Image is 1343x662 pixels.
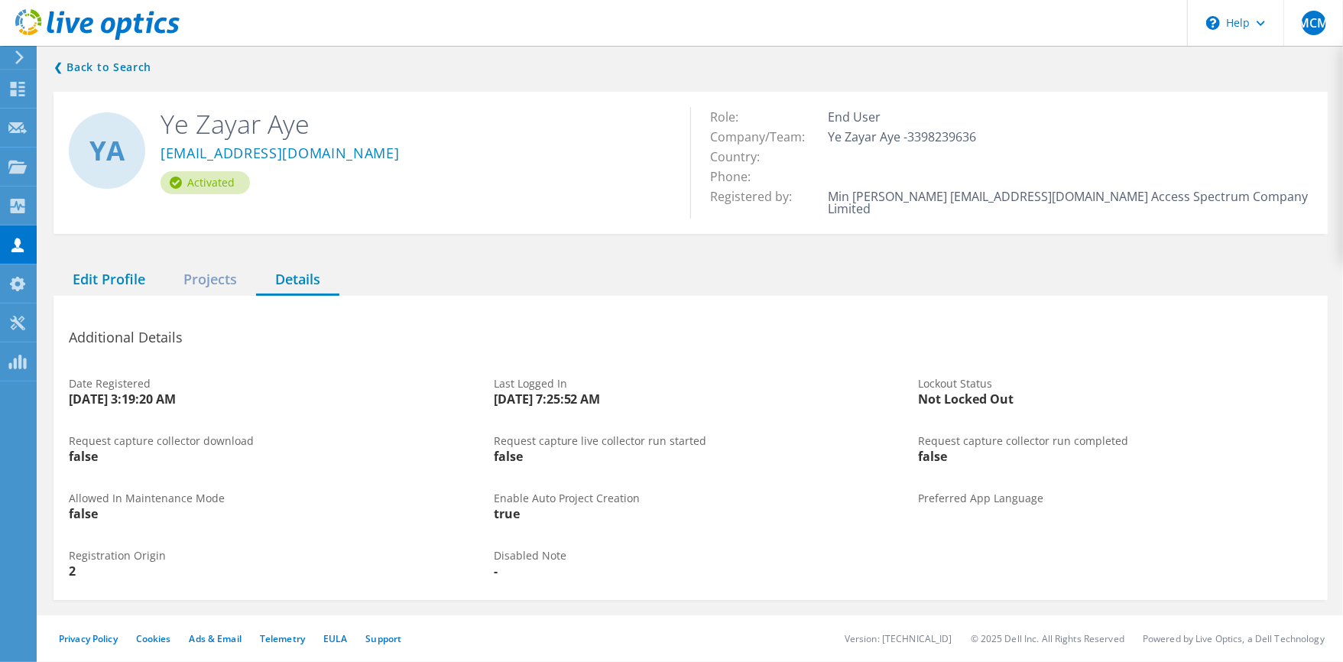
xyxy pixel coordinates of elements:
td: End User [824,107,1312,127]
h2: Ye Zayar Aye [161,107,667,141]
span: Allowed In Maintenance Mode [69,491,225,505]
a: EULA [323,632,347,645]
span: Date Registered [69,376,151,391]
div: Details [256,264,339,296]
span: YA [89,138,125,164]
a: Cookies [136,632,171,645]
span: Request capture collector run completed [918,433,1128,448]
span: Ye Zayar Aye -3398239636 [828,128,991,145]
div: Projects [164,264,256,296]
svg: \n [1206,16,1220,30]
span: Registration Origin [69,548,166,563]
div: 2 [69,565,463,577]
div: Activated [161,171,250,194]
a: Live Optics Dashboard [15,32,180,43]
div: Edit Profile [54,264,164,296]
span: Request capture live collector run started [494,433,707,448]
a: [EMAIL_ADDRESS][DOMAIN_NAME] [161,146,400,162]
h3: Additional Details [69,326,1312,348]
span: Lockout Status [918,376,992,391]
a: Privacy Policy [59,632,118,645]
li: © 2025 Dell Inc. All Rights Reserved [971,632,1124,645]
span: Company/Team: [710,128,820,145]
li: Powered by Live Optics, a Dell Technology [1143,632,1325,645]
span: Request capture collector download [69,433,254,448]
a: Telemetry [260,632,305,645]
span: Country: [710,148,775,165]
div: false [494,450,888,462]
div: - [494,565,1312,577]
td: Min [PERSON_NAME] [EMAIL_ADDRESS][DOMAIN_NAME] Access Spectrum Company Limited [824,187,1312,219]
span: Registered by: [710,188,807,205]
span: Disabled Note [494,548,566,563]
span: Enable Auto Project Creation [494,491,641,505]
a: Back to search [54,58,151,76]
span: Phone: [710,168,766,185]
span: Preferred App Language [918,491,1043,505]
div: false [69,450,463,462]
span: Role: [710,109,754,125]
li: Version: [TECHNICAL_ID] [845,632,952,645]
a: Ads & Email [190,632,242,645]
span: MCM [1298,17,1328,29]
div: [DATE] 3:19:20 AM [69,393,463,405]
div: Not Locked Out [918,393,1312,405]
div: true [494,508,888,520]
a: Support [365,632,401,645]
span: Last Logged In [494,376,567,391]
div: [DATE] 7:25:52 AM [494,393,888,405]
div: false [69,508,463,520]
div: false [918,450,1312,462]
